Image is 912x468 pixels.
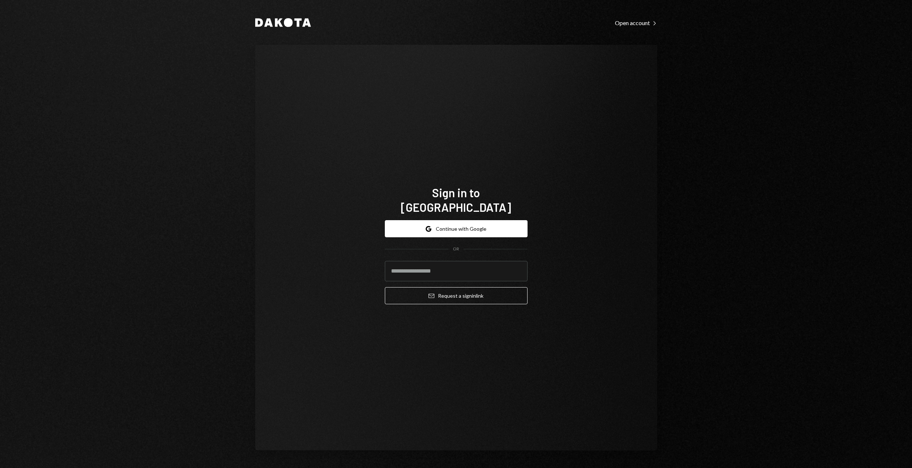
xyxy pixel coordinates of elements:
[385,287,528,304] button: Request a signinlink
[615,19,657,27] a: Open account
[385,220,528,237] button: Continue with Google
[453,246,459,252] div: OR
[385,185,528,214] h1: Sign in to [GEOGRAPHIC_DATA]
